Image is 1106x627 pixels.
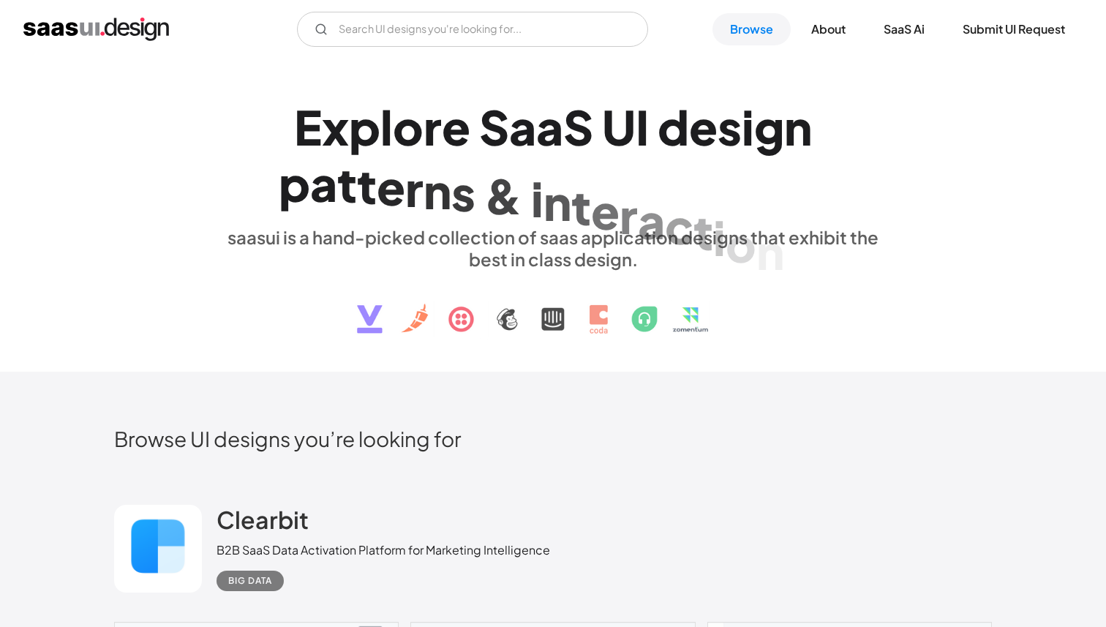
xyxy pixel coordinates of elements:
[602,99,636,155] div: U
[322,99,349,155] div: x
[712,13,791,45] a: Browse
[217,99,889,211] h1: Explore SaaS UI design patterns & interactions.
[756,223,784,279] div: n
[349,99,380,155] div: p
[563,99,593,155] div: S
[638,192,665,249] div: a
[726,216,756,272] div: o
[217,505,309,541] a: Clearbit
[114,426,992,451] h2: Browse UI designs you’re looking for
[784,99,812,155] div: n
[620,187,638,244] div: r
[484,168,522,224] div: &
[866,13,942,45] a: SaaS Ai
[380,99,393,155] div: l
[571,178,591,234] div: t
[297,12,648,47] input: Search UI designs you're looking for...
[658,99,689,155] div: d
[424,99,442,155] div: r
[636,99,649,155] div: I
[310,155,337,211] div: a
[297,12,648,47] form: Email Form
[377,158,405,214] div: e
[689,99,718,155] div: e
[217,226,889,270] div: saasui is a hand-picked collection of saas application designs that exhibit the best in class des...
[279,155,310,211] div: p
[451,165,475,221] div: s
[228,572,272,590] div: Big Data
[945,13,1083,45] a: Submit UI Request
[424,162,451,219] div: n
[509,99,536,155] div: a
[794,13,863,45] a: About
[23,18,169,41] a: home
[693,203,713,260] div: t
[217,541,550,559] div: B2B SaaS Data Activation Platform for Marketing Intelligence
[665,198,693,254] div: c
[536,99,563,155] div: a
[742,99,754,155] div: i
[357,157,377,213] div: t
[442,99,470,155] div: e
[531,170,543,227] div: i
[217,505,309,534] h2: Clearbit
[591,182,620,239] div: e
[337,156,357,212] div: t
[331,270,775,346] img: text, icon, saas logo
[479,99,509,155] div: S
[405,160,424,217] div: r
[294,99,322,155] div: E
[393,99,424,155] div: o
[543,174,571,230] div: n
[713,209,726,266] div: i
[754,99,784,155] div: g
[718,99,742,155] div: s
